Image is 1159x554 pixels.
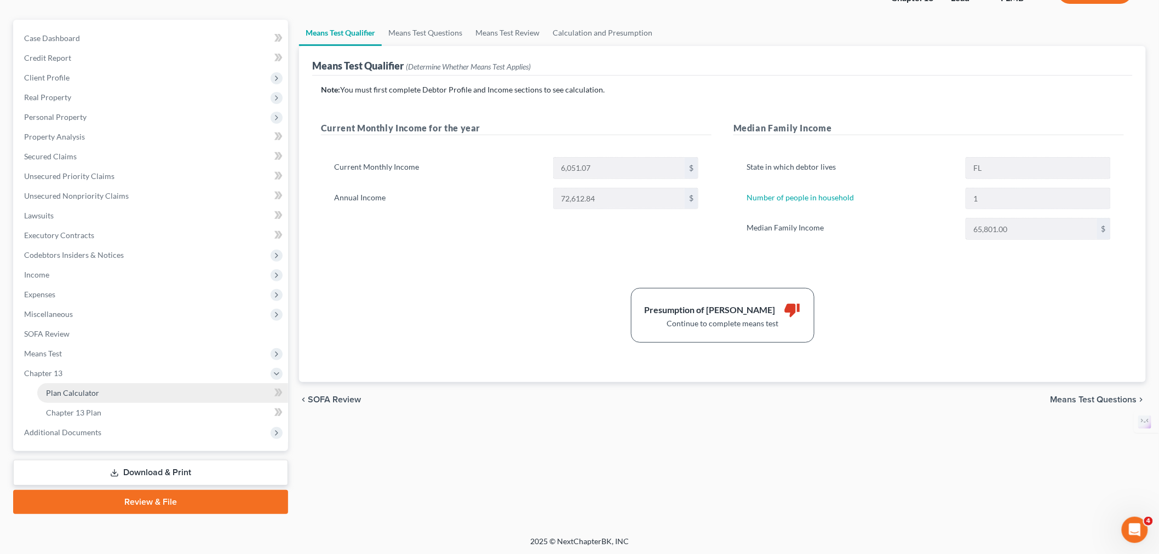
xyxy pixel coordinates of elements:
span: Plan Calculator [46,388,99,397]
span: Means Test Questions [1051,395,1137,404]
span: SOFA Review [308,395,361,404]
i: chevron_left [299,395,308,404]
span: 4 [1144,517,1153,526]
a: Plan Calculator [37,383,288,403]
span: Additional Documents [24,428,101,437]
input: 0.00 [966,218,1097,239]
div: Continue to complete means test [645,318,801,329]
input: -- [966,188,1110,209]
span: Lawsuits [24,211,54,220]
input: 0.00 [554,158,685,178]
span: Personal Property [24,112,87,122]
iframe: Intercom live chat [1122,517,1148,543]
span: Unsecured Nonpriority Claims [24,191,129,200]
a: Download & Print [13,460,288,486]
div: $ [685,158,698,178]
label: State in which debtor lives [741,157,960,179]
div: $ [1097,218,1110,239]
div: $ [685,188,698,209]
a: Review & File [13,490,288,514]
h5: Median Family Income [733,122,1124,135]
span: Income [24,270,49,279]
span: Credit Report [24,53,71,62]
span: Real Property [24,93,71,102]
span: Expenses [24,290,55,299]
span: Client Profile [24,73,70,82]
button: Means Test Questions chevron_right [1051,395,1146,404]
div: Means Test Qualifier [312,59,531,72]
a: Property Analysis [15,127,288,147]
div: Presumption of [PERSON_NAME] [645,304,776,316]
a: Calculation and Presumption [546,20,659,46]
i: chevron_right [1137,395,1146,404]
a: Means Test Questions [382,20,469,46]
a: Number of people in household [747,193,854,202]
a: Unsecured Nonpriority Claims [15,186,288,206]
span: Case Dashboard [24,33,80,43]
span: Chapter 13 Plan [46,408,101,417]
label: Median Family Income [741,218,960,240]
a: Chapter 13 Plan [37,403,288,423]
label: Current Monthly Income [329,157,548,179]
span: Executory Contracts [24,230,94,240]
span: Codebtors Insiders & Notices [24,250,124,259]
span: Miscellaneous [24,309,73,319]
a: Means Test Review [469,20,546,46]
button: chevron_left SOFA Review [299,395,361,404]
p: You must first complete Debtor Profile and Income sections to see calculation. [321,84,1124,95]
a: Executory Contracts [15,226,288,245]
i: thumb_down [784,302,801,318]
a: SOFA Review [15,324,288,344]
a: Credit Report [15,48,288,68]
a: Unsecured Priority Claims [15,166,288,186]
span: SOFA Review [24,329,70,338]
a: Secured Claims [15,147,288,166]
strong: Note: [321,85,340,94]
span: Secured Claims [24,152,77,161]
a: Means Test Qualifier [299,20,382,46]
a: Lawsuits [15,206,288,226]
span: (Determine Whether Means Test Applies) [406,62,531,71]
a: Case Dashboard [15,28,288,48]
span: Chapter 13 [24,368,62,378]
span: Means Test [24,349,62,358]
span: Unsecured Priority Claims [24,171,114,181]
label: Annual Income [329,188,548,210]
input: 0.00 [554,188,685,209]
input: State [966,158,1110,178]
h5: Current Monthly Income for the year [321,122,712,135]
span: Property Analysis [24,132,85,141]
